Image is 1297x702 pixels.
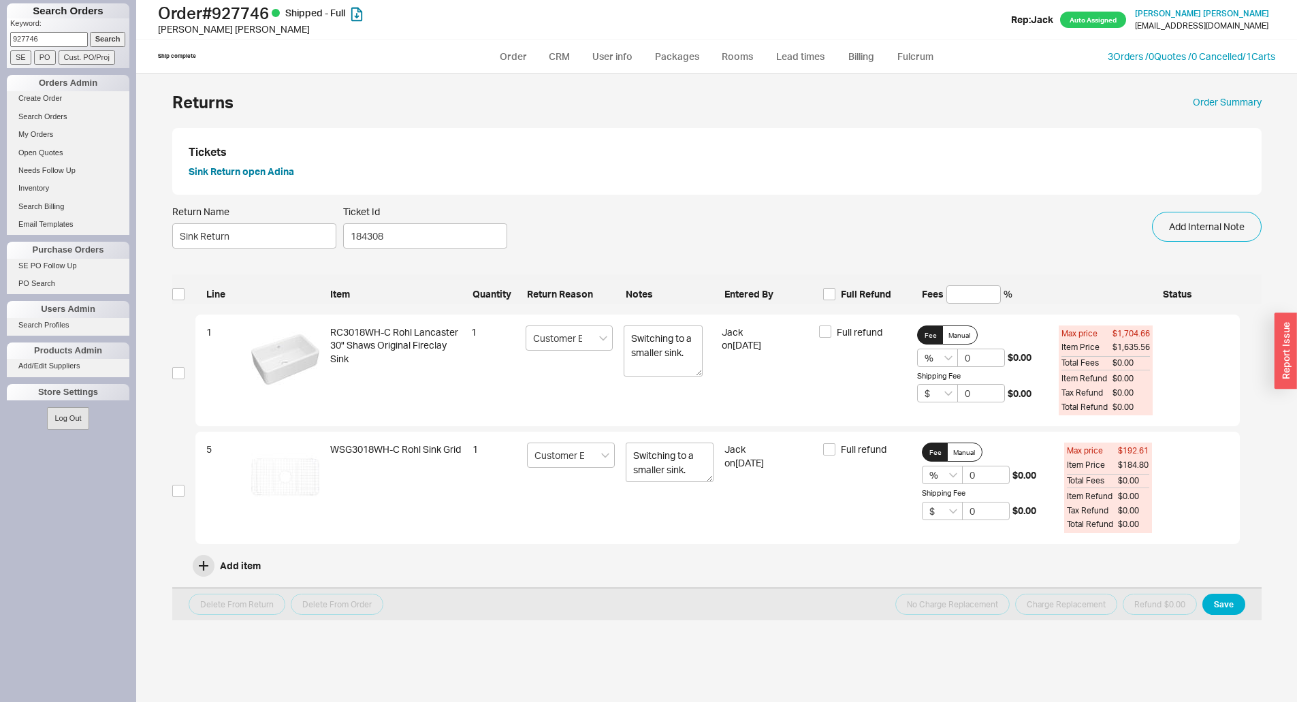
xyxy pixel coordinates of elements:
span: $184.80 [1118,460,1149,471]
input: Full Refund [823,288,835,300]
a: User info [582,44,643,69]
button: Delete From Return [189,594,285,615]
span: Line [206,287,240,301]
div: Shipping Fee [922,488,1053,498]
svg: open menu [944,355,952,361]
textarea: Switching to a smaller sink. [624,325,703,377]
span: Auto Assigned [1060,12,1126,28]
span: [PERSON_NAME] [PERSON_NAME] [1135,8,1269,18]
a: Rooms [712,44,763,69]
button: Add Internal Note [1152,212,1262,242]
span: $0.00 [1112,402,1150,413]
span: Full refund [841,443,886,456]
a: Packages [645,44,709,69]
a: SE PO Follow Up [7,259,129,273]
div: 5 [206,443,240,533]
a: [PERSON_NAME] [PERSON_NAME] [1135,9,1269,18]
div: Jack [724,443,812,533]
input: Search [90,32,126,46]
span: Item Refund [1061,373,1112,385]
button: Sink Return open Adina [189,165,294,178]
button: Save [1202,594,1245,615]
input: Select... [922,502,963,520]
a: Needs Follow Up [7,163,129,178]
span: $1,635.56 [1112,342,1150,353]
div: Jack [722,325,809,416]
span: Max price [1061,328,1112,340]
span: Fee [929,447,942,458]
span: $0.00 [1118,505,1149,517]
div: RC3018WH-C Rohl Lancaster 30" Shaws Original Fireclay Sink [330,325,461,416]
input: Select Return Reason [526,325,613,351]
div: Shipping Fee [917,371,1048,381]
button: Delete From Order [291,594,383,615]
span: Fees [922,287,944,301]
a: CRM [539,44,579,69]
div: Purchase Orders [7,242,129,258]
a: Order Summary [1193,95,1262,109]
div: [PERSON_NAME] [PERSON_NAME] [158,22,652,36]
span: $0.00 [1118,519,1149,530]
h1: Search Orders [7,3,129,18]
span: Item Price [1067,460,1118,471]
span: $0.00 [1112,373,1150,385]
div: on [DATE] [724,456,812,470]
div: 1 [473,443,516,533]
svg: open menu [599,336,607,341]
span: Notes [626,287,714,301]
textarea: Switching to a smaller sink. [626,443,714,482]
div: Rep: Jack [1011,13,1053,27]
a: Search Billing [7,200,129,214]
div: 1 [471,325,515,416]
a: Add/Edit Suppliers [7,359,129,373]
a: My Orders [7,127,129,142]
span: Manual [953,447,975,458]
input: PO [34,50,56,65]
span: $0.00 [1008,351,1031,364]
a: Search Profiles [7,318,129,332]
a: /1Carts [1243,50,1275,62]
input: Select... [922,466,963,484]
span: Status [1163,287,1229,301]
div: Products Admin [7,342,129,359]
span: Total Refund [1067,519,1118,530]
span: Item Refund [1067,491,1118,502]
a: Open Quotes [7,146,129,160]
input: Full refund [823,443,835,456]
a: Email Templates [7,217,129,232]
input: Select Return Reason [527,443,615,468]
span: Item [330,287,462,301]
span: Shipped - Full [285,7,345,18]
div: Users Admin [7,301,129,317]
span: Max price [1067,445,1118,457]
span: % [1004,287,1012,301]
a: Order [490,44,537,69]
a: Create Order [7,91,129,106]
button: Add item [193,555,261,577]
div: Ship complete [158,52,196,60]
span: Tax Refund [1061,387,1112,399]
a: Billing [837,44,885,69]
input: SE [10,50,31,65]
input: Ticket Id [343,223,507,249]
span: Item Price [1061,342,1112,353]
a: Search Orders [7,110,129,124]
span: $0.00 [1118,491,1149,502]
span: Entered By [724,287,812,301]
button: Charge Replacement [1015,594,1117,615]
span: Manual [948,330,970,340]
span: $192.61 [1118,445,1149,457]
div: on [DATE] [722,338,809,352]
span: Add Internal Note [1169,219,1245,235]
span: Return Name [172,206,336,218]
input: Full refund [819,325,831,338]
a: Inventory [7,181,129,195]
a: 3Orders /0Quotes /0 Cancelled [1108,50,1243,62]
button: No Charge Replacement [895,594,1010,615]
button: Refund $0.00 [1123,594,1197,615]
div: WSG3018WH-C Rohl Sink Grid [330,443,462,533]
div: 1 [206,325,240,416]
span: Save [1214,596,1234,613]
span: Total Fees [1067,474,1118,488]
span: Full refund [837,325,882,339]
